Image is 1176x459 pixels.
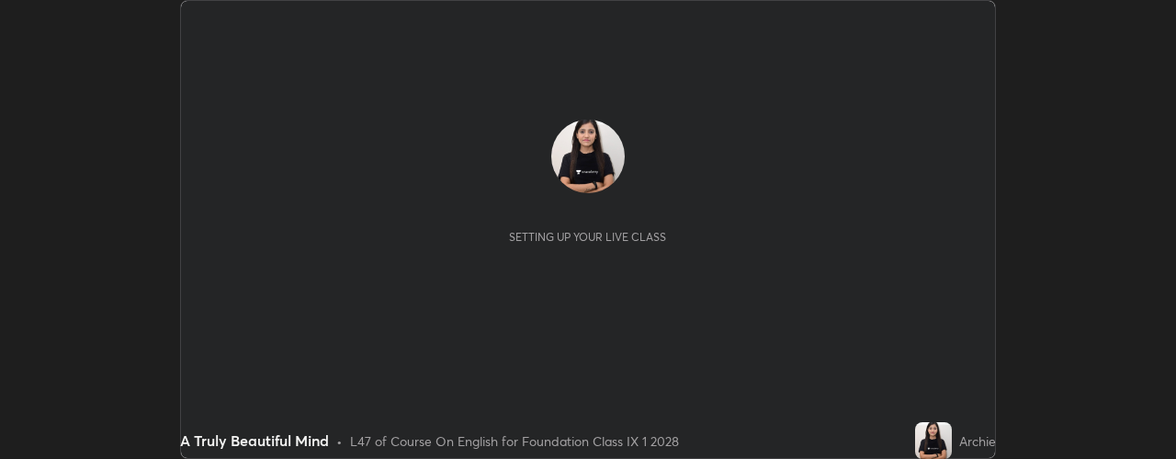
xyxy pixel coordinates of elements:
[551,120,625,193] img: e6b5cdc77f1246098bb26dacd87241fc.jpg
[915,422,952,459] img: e6b5cdc77f1246098bb26dacd87241fc.jpg
[180,430,329,452] div: A Truly Beautiful Mind
[336,431,343,451] div: •
[350,431,679,451] div: L47 of Course On English for Foundation Class IX 1 2028
[509,230,666,244] div: Setting up your live class
[959,431,996,451] div: Archie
